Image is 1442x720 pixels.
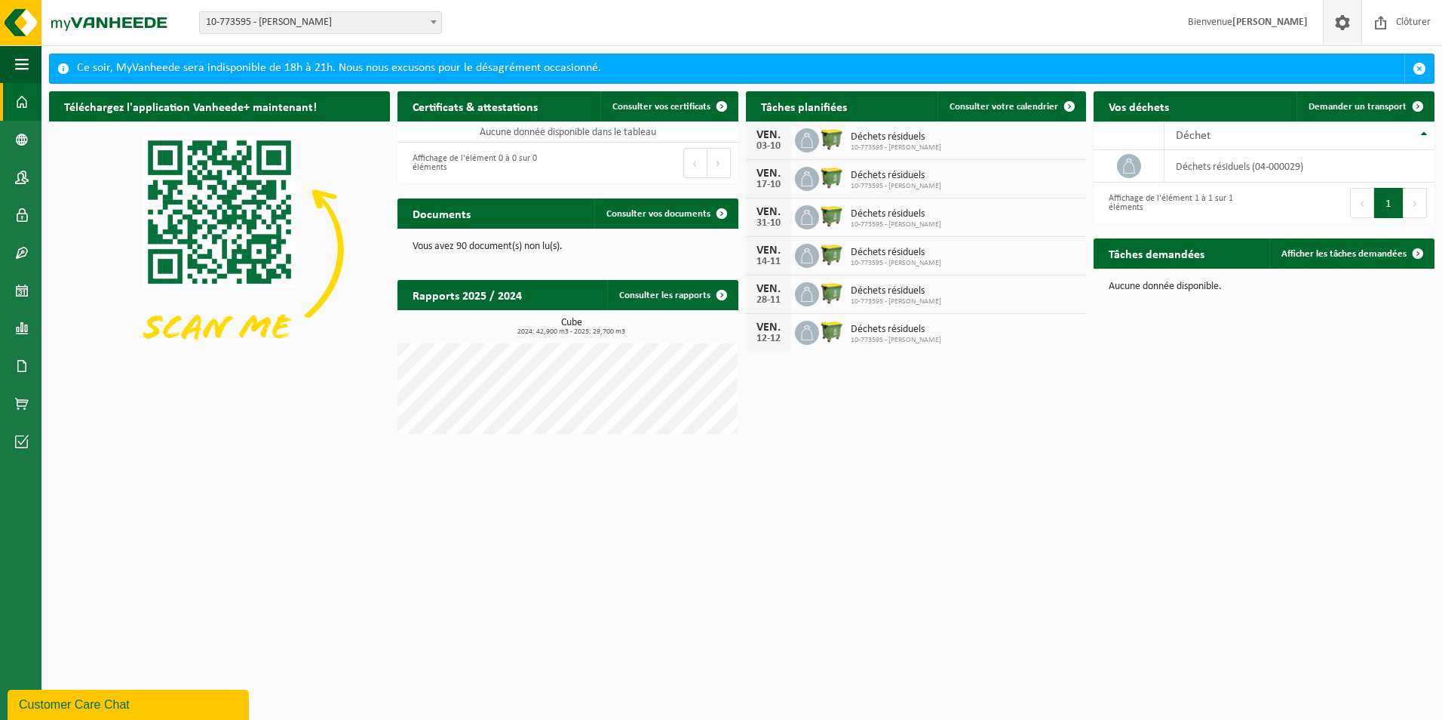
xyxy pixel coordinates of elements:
span: 10-773595 - [PERSON_NAME] [851,143,941,152]
div: VEN. [753,129,784,141]
span: Consulter votre calendrier [950,102,1058,112]
h2: Certificats & attestations [397,91,553,121]
span: Déchets résiduels [851,285,941,297]
h2: Documents [397,198,486,228]
span: 10-773595 - [PERSON_NAME] [851,297,941,306]
p: Aucune donnée disponible. [1109,282,1419,292]
span: Déchets résiduels [851,131,941,143]
a: Demander un transport [1296,91,1433,122]
span: Consulter vos documents [606,209,710,219]
span: 10-773595 - [PERSON_NAME] [851,336,941,345]
img: WB-1100-HPE-GN-50 [819,242,845,267]
img: WB-1100-HPE-GN-50 [819,318,845,344]
span: Déchets résiduels [851,170,941,182]
h2: Téléchargez l'application Vanheede+ maintenant! [49,91,332,121]
p: Vous avez 90 document(s) non lu(s). [413,242,723,252]
span: Déchets résiduels [851,247,941,259]
span: Consulter vos certificats [612,102,710,112]
td: Aucune donnée disponible dans le tableau [397,122,738,143]
div: VEN. [753,322,784,334]
img: WB-1100-HPE-GN-50 [819,165,845,190]
span: 10-773595 - SRL EMMANUEL DUTRIEUX - HOLLAIN [200,12,441,33]
span: Déchet [1176,130,1210,142]
img: WB-1100-HPE-GN-50 [819,203,845,229]
span: 10-773595 - [PERSON_NAME] [851,259,941,268]
a: Consulter vos documents [594,198,737,229]
span: 2024: 42,900 m3 - 2025: 29,700 m3 [405,328,738,336]
span: Afficher les tâches demandées [1281,249,1407,259]
h2: Rapports 2025 / 2024 [397,280,537,309]
span: Demander un transport [1309,102,1407,112]
div: 12-12 [753,334,784,344]
button: Next [707,148,731,178]
span: 10-773595 - [PERSON_NAME] [851,182,941,191]
a: Consulter votre calendrier [937,91,1085,122]
button: 1 [1374,188,1404,218]
h3: Cube [405,318,738,336]
span: Déchets résiduels [851,324,941,336]
div: 14-11 [753,257,784,267]
img: Download de VHEPlus App [49,122,390,377]
td: déchets résiduels (04-000029) [1164,150,1434,183]
button: Previous [683,148,707,178]
strong: [PERSON_NAME] [1232,17,1308,28]
div: 28-11 [753,295,784,306]
button: Previous [1350,188,1374,218]
div: VEN. [753,206,784,218]
img: WB-1100-HPE-GN-50 [819,126,845,152]
div: 17-10 [753,180,784,190]
a: Consulter les rapports [607,280,737,310]
a: Afficher les tâches demandées [1269,238,1433,269]
div: 03-10 [753,141,784,152]
span: 10-773595 - [PERSON_NAME] [851,220,941,229]
a: Consulter vos certificats [600,91,737,122]
button: Next [1404,188,1427,218]
span: Déchets résiduels [851,208,941,220]
div: Affichage de l'élément 0 à 0 sur 0 éléments [405,146,560,180]
div: VEN. [753,168,784,180]
div: Affichage de l'élément 1 à 1 sur 1 éléments [1101,186,1256,220]
div: 31-10 [753,218,784,229]
span: 10-773595 - SRL EMMANUEL DUTRIEUX - HOLLAIN [199,11,442,34]
h2: Tâches planifiées [746,91,862,121]
iframe: chat widget [8,687,252,720]
h2: Tâches demandées [1094,238,1220,268]
div: VEN. [753,245,784,257]
div: Ce soir, MyVanheede sera indisponible de 18h à 21h. Nous nous excusons pour le désagrément occasi... [77,54,1404,83]
div: VEN. [753,283,784,295]
img: WB-1100-HPE-GN-50 [819,280,845,306]
h2: Vos déchets [1094,91,1184,121]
